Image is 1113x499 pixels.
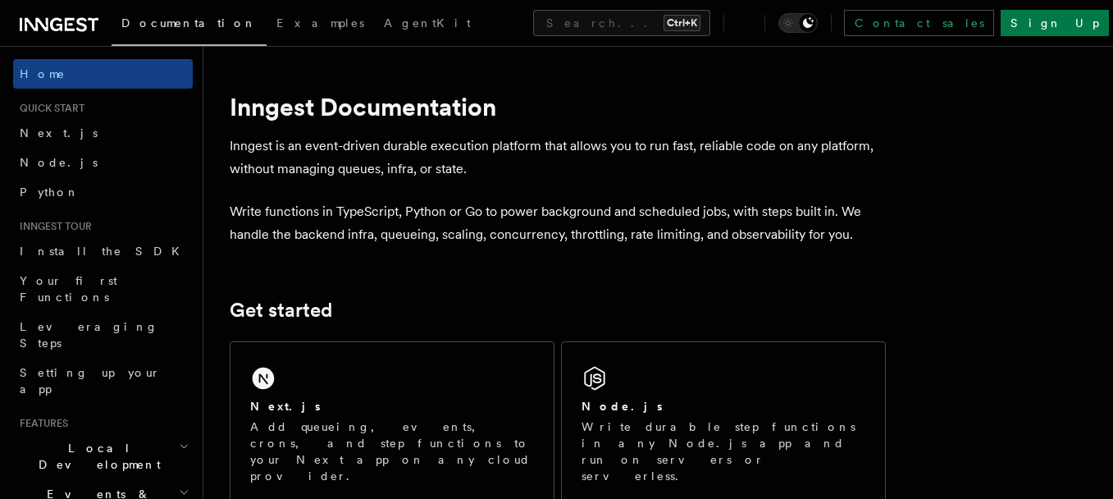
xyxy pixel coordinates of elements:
a: Documentation [112,5,267,46]
span: Next.js [20,126,98,140]
span: Node.js [20,156,98,169]
span: Local Development [13,440,179,473]
span: Install the SDK [20,245,189,258]
button: Local Development [13,433,193,479]
a: Next.js [13,118,193,148]
span: Home [20,66,66,82]
h2: Next.js [250,398,321,414]
a: Python [13,177,193,207]
h2: Node.js [582,398,663,414]
a: Contact sales [844,10,994,36]
span: Setting up your app [20,366,161,396]
button: Toggle dark mode [778,13,818,33]
p: Add queueing, events, crons, and step functions to your Next app on any cloud provider. [250,419,534,484]
a: Leveraging Steps [13,312,193,358]
kbd: Ctrl+K [664,15,700,31]
a: Get started [230,299,332,322]
a: Sign Up [1001,10,1109,36]
p: Inngest is an event-driven durable execution platform that allows you to run fast, reliable code ... [230,135,886,181]
h1: Inngest Documentation [230,92,886,121]
span: Python [20,185,80,199]
span: AgentKit [384,16,471,30]
a: Setting up your app [13,358,193,404]
span: Inngest tour [13,220,92,233]
a: Examples [267,5,374,44]
a: Home [13,59,193,89]
span: Documentation [121,16,257,30]
span: Quick start [13,102,84,115]
p: Write durable step functions in any Node.js app and run on servers or serverless. [582,419,865,484]
a: AgentKit [374,5,481,44]
span: Your first Functions [20,274,117,304]
a: Node.js [13,148,193,177]
p: Write functions in TypeScript, Python or Go to power background and scheduled jobs, with steps bu... [230,200,886,246]
span: Examples [276,16,364,30]
a: Your first Functions [13,266,193,312]
a: Install the SDK [13,236,193,266]
button: Search...Ctrl+K [533,10,710,36]
span: Features [13,417,68,430]
span: Leveraging Steps [20,320,158,350]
